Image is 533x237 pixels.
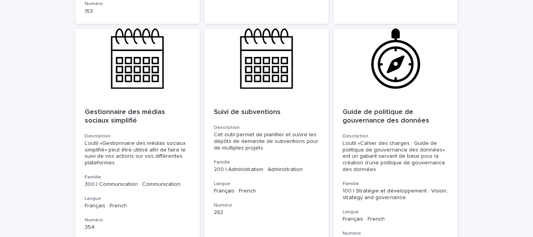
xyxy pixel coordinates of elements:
div: Cet outil permet de planifier et suivre les dépôts de demande de subventions pour de multiples pr... [214,132,320,151]
h3: Description [85,133,190,139]
h3: Langue [343,209,448,215]
h3: Langue [214,181,320,187]
div: L’outil «Gestionnaire des médias sociaux simplifié» peut être utilisé afin de faire le suivi de v... [85,140,190,166]
p: Suivi de subventions [214,108,320,117]
h3: Famille [214,159,320,166]
p: 354 [85,224,190,231]
h3: Description [214,125,320,131]
h3: Famille [343,181,448,187]
p: 153 [85,8,190,15]
p: Français · French [85,203,190,209]
h3: Langue [85,196,190,202]
p: 100 | Stratégie et développement · Vision, strategy and governance [343,188,448,201]
h3: Famille [85,174,190,180]
p: Guide de politique de gouvernance des données [343,108,448,125]
p: Français · French [343,216,448,223]
p: 300 | Communication · Communication [85,181,190,188]
p: Français · French [214,188,320,194]
h3: Numéro [343,230,448,237]
h3: Numéro [85,217,190,223]
p: 200 | Administration · Administration [214,166,320,173]
h3: Description [343,133,448,139]
p: Gestionnaire des médias sociaux simplifié [85,108,190,125]
h3: Numéro [85,1,190,7]
h3: Numéro [214,202,320,208]
p: 282 [214,209,320,216]
div: L'outil «Cahier des charges : Guide de politique de gouvernance des données» est un gabarit serva... [343,140,448,173]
